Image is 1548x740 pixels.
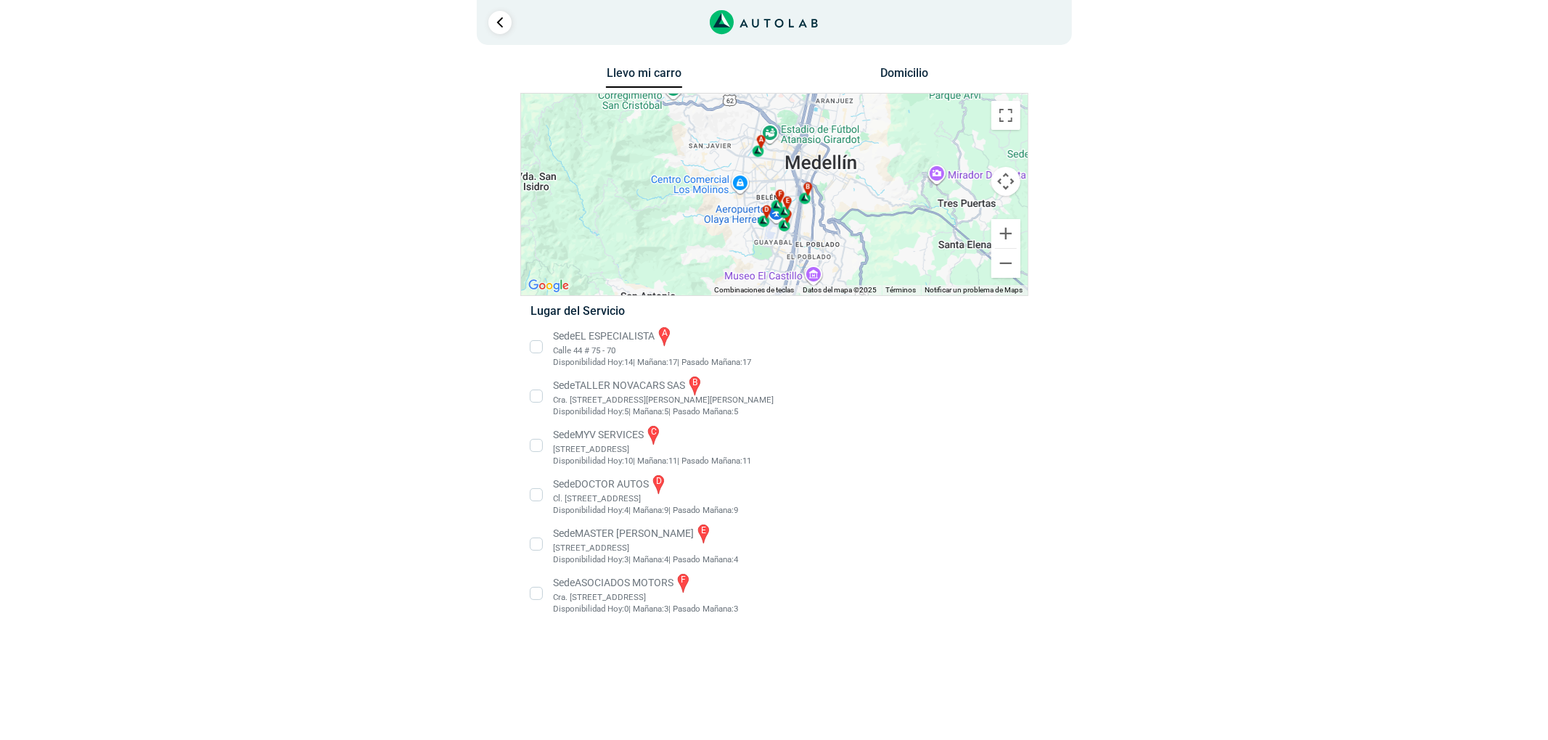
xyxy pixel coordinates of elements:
span: d [764,205,769,215]
a: Link al sitio de autolab [710,15,818,28]
img: Google [525,276,573,295]
span: a [758,135,763,145]
span: b [806,182,810,192]
button: Reducir [991,249,1020,278]
button: Ampliar [991,219,1020,248]
button: Domicilio [866,66,942,87]
span: f [778,189,782,200]
button: Cambiar a la vista en pantalla completa [991,101,1020,130]
span: e [785,197,789,207]
span: Datos del mapa ©2025 [803,286,877,294]
a: Abre esta zona en Google Maps (se abre en una nueva ventana) [525,276,573,295]
button: Combinaciones de teclas [715,285,795,295]
button: Controles de visualización del mapa [991,167,1020,196]
a: Ir al paso anterior [488,11,512,34]
h5: Lugar del Servicio [531,304,1017,318]
span: c [785,210,789,220]
a: Términos [886,286,917,294]
button: Llevo mi carro [606,66,682,89]
a: Notificar un problema de Maps [925,286,1023,294]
